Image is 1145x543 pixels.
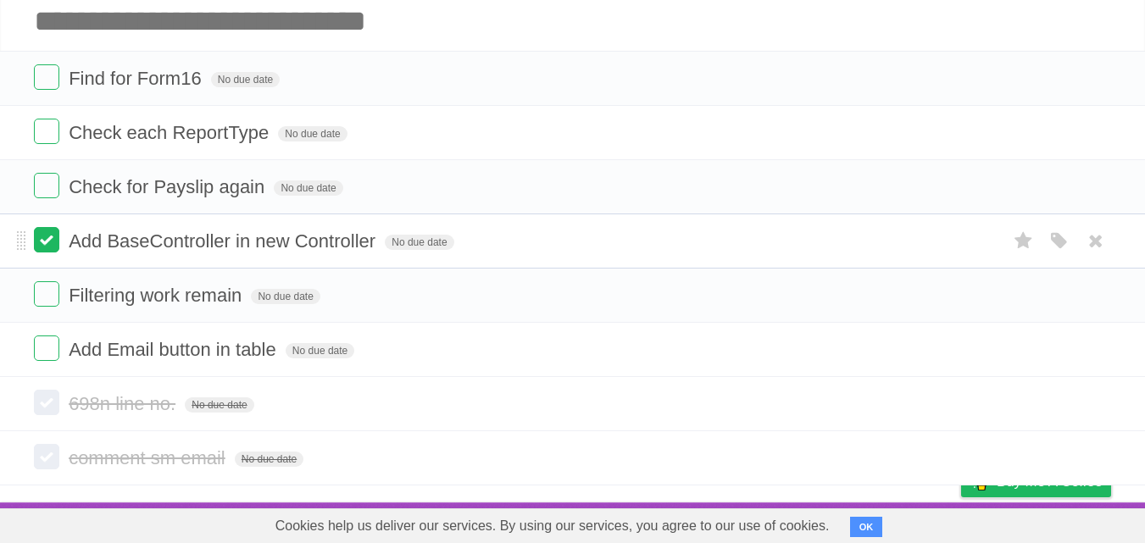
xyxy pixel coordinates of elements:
[69,285,246,306] span: Filtering work remain
[385,235,453,250] span: No due date
[69,176,269,197] span: Check for Payslip again
[34,281,59,307] label: Done
[881,507,919,539] a: Terms
[34,335,59,361] label: Done
[1004,507,1111,539] a: Suggest a feature
[278,126,347,141] span: No due date
[34,64,59,90] label: Done
[34,119,59,144] label: Done
[34,390,59,415] label: Done
[69,339,281,360] span: Add Email button in table
[736,507,771,539] a: About
[1008,227,1040,255] label: Star task
[34,227,59,252] label: Done
[286,343,354,358] span: No due date
[34,444,59,469] label: Done
[235,452,303,467] span: No due date
[69,393,180,414] span: 698n line no.
[258,509,847,543] span: Cookies help us deliver our services. By using our services, you agree to our use of cookies.
[251,289,320,304] span: No due date
[792,507,860,539] a: Developers
[69,122,273,143] span: Check each ReportType
[211,72,280,87] span: No due date
[69,230,380,252] span: Add BaseController in new Controller
[69,68,206,89] span: Find for Form16
[185,397,253,413] span: No due date
[34,173,59,198] label: Done
[850,517,883,537] button: OK
[939,507,983,539] a: Privacy
[274,180,342,196] span: No due date
[997,467,1103,496] span: Buy me a coffee
[69,447,230,468] span: comment sm email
